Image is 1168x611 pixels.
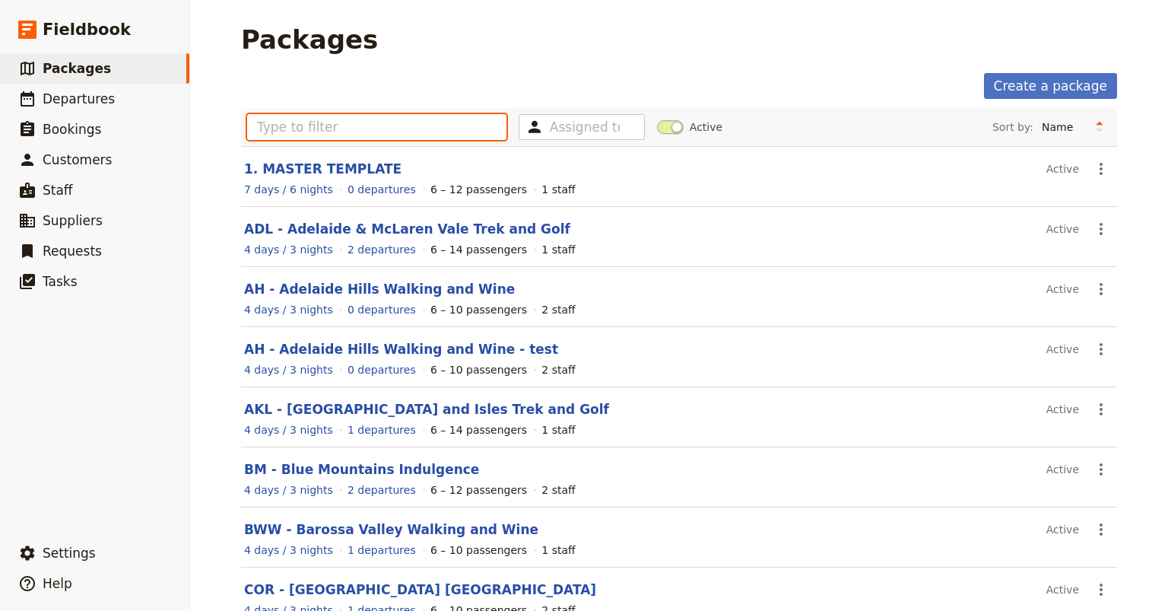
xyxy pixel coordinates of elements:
[43,152,112,167] span: Customers
[43,18,131,41] span: Fieldbook
[348,482,416,498] a: View the departures for this package
[244,462,479,477] a: BM - Blue Mountains Indulgence
[244,362,333,377] a: View the itinerary for this package
[430,182,527,197] div: 6 – 12 passengers
[1046,216,1079,242] div: Active
[550,118,620,136] input: Assigned to
[348,242,416,257] a: View the departures for this package
[43,576,72,591] span: Help
[244,242,333,257] a: View the itinerary for this package
[244,183,333,196] span: 7 days / 6 nights
[43,61,111,76] span: Packages
[244,243,333,256] span: 4 days / 3 nights
[430,302,527,317] div: 6 – 10 passengers
[348,543,416,558] a: View the departures for this package
[541,422,575,438] div: 1 staff
[244,342,558,357] a: AH - Adelaide Hills Walking and Wine - test
[244,582,596,597] a: COR - [GEOGRAPHIC_DATA] [GEOGRAPHIC_DATA]
[1046,336,1079,362] div: Active
[541,302,575,317] div: 2 staff
[430,422,527,438] div: 6 – 14 passengers
[244,482,333,498] a: View the itinerary for this package
[43,213,103,228] span: Suppliers
[690,119,722,135] span: Active
[430,543,527,558] div: 6 – 10 passengers
[43,122,101,137] span: Bookings
[244,402,609,417] a: AKL - [GEOGRAPHIC_DATA] and Isles Trek and Golf
[992,119,1033,135] span: Sort by:
[1088,336,1114,362] button: Actions
[241,24,378,55] h1: Packages
[1046,276,1079,302] div: Active
[244,304,333,316] span: 4 days / 3 nights
[43,274,78,289] span: Tasks
[244,161,401,177] a: 1. MASTER TEMPLATE
[1088,396,1114,422] button: Actions
[43,183,73,198] span: Staff
[244,484,333,496] span: 4 days / 3 nights
[244,522,538,537] a: BWW - Barossa Valley Walking and Wine
[430,482,527,498] div: 6 – 12 passengers
[1088,216,1114,242] button: Actions
[1088,156,1114,182] button: Actions
[43,546,96,561] span: Settings
[348,182,416,197] a: View the departures for this package
[541,543,575,558] div: 1 staff
[1088,517,1114,543] button: Actions
[1046,577,1079,603] div: Active
[348,302,416,317] a: View the departures for this package
[244,221,570,237] a: ADL - Adelaide & McLaren Vale Trek and Golf
[984,73,1117,99] a: Create a package
[43,91,115,107] span: Departures
[348,422,416,438] a: View the departures for this package
[1088,276,1114,302] button: Actions
[244,544,333,556] span: 4 days / 3 nights
[1035,116,1088,138] select: Sort by:
[541,182,575,197] div: 1 staff
[1088,457,1114,482] button: Actions
[541,482,575,498] div: 2 staff
[1088,116,1111,138] button: Change sort direction
[244,282,515,297] a: AH - Adelaide Hills Walking and Wine
[43,243,102,259] span: Requests
[348,362,416,377] a: View the departures for this package
[1046,517,1079,543] div: Active
[244,543,333,558] a: View the itinerary for this package
[244,364,333,376] span: 4 days / 3 nights
[244,422,333,438] a: View the itinerary for this package
[1046,156,1079,182] div: Active
[430,242,527,257] div: 6 – 14 passengers
[247,114,506,140] input: Type to filter
[1046,457,1079,482] div: Active
[1088,577,1114,603] button: Actions
[244,424,333,436] span: 4 days / 3 nights
[430,362,527,377] div: 6 – 10 passengers
[541,242,575,257] div: 1 staff
[1046,396,1079,422] div: Active
[541,362,575,377] div: 2 staff
[244,302,333,317] a: View the itinerary for this package
[244,182,333,197] a: View the itinerary for this package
